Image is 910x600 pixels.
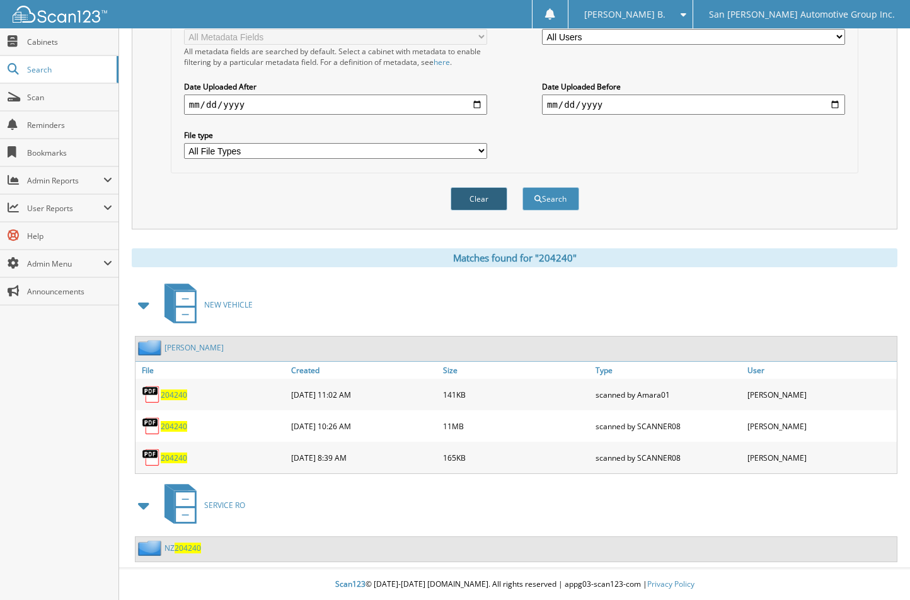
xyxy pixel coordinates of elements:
div: [DATE] 8:39 AM [288,445,441,470]
div: scanned by Amara01 [592,382,745,407]
span: 204240 [175,543,201,553]
div: [PERSON_NAME] [744,413,897,439]
a: NEW VEHICLE [157,280,253,330]
a: File [135,362,288,379]
img: folder2.png [138,340,164,355]
input: start [184,95,487,115]
label: Date Uploaded After [184,81,487,92]
span: Search [27,64,110,75]
div: 141KB [440,382,592,407]
div: Matches found for "204240" [132,248,897,267]
a: [PERSON_NAME] [164,342,224,353]
span: SERVICE RO [204,500,245,511]
span: [PERSON_NAME] B. [584,11,665,18]
a: 204240 [161,389,187,400]
div: © [DATE]-[DATE] [DOMAIN_NAME]. All rights reserved | appg03-scan123-com | [119,569,910,600]
span: Scan123 [335,579,366,589]
iframe: Chat Widget [847,539,910,600]
a: Privacy Policy [647,579,694,589]
div: [DATE] 11:02 AM [288,382,441,407]
button: Clear [451,187,507,211]
span: Admin Reports [27,175,103,186]
a: Size [440,362,592,379]
span: NEW VEHICLE [204,299,253,310]
span: San [PERSON_NAME] Automotive Group Inc. [709,11,895,18]
span: Admin Menu [27,258,103,269]
a: here [434,57,450,67]
a: NZ204240 [164,543,201,553]
div: scanned by SCANNER08 [592,445,745,470]
span: Cabinets [27,37,112,47]
span: Help [27,231,112,241]
label: File type [184,130,487,141]
div: [PERSON_NAME] [744,382,897,407]
div: scanned by SCANNER08 [592,413,745,439]
a: 204240 [161,453,187,463]
div: 11MB [440,413,592,439]
a: User [744,362,897,379]
span: User Reports [27,203,103,214]
div: [PERSON_NAME] [744,445,897,470]
img: PDF.png [142,417,161,436]
img: scan123-logo-white.svg [13,6,107,23]
span: Bookmarks [27,147,112,158]
div: 165KB [440,445,592,470]
img: PDF.png [142,385,161,404]
label: Date Uploaded Before [542,81,845,92]
span: Reminders [27,120,112,130]
span: Announcements [27,286,112,297]
a: Type [592,362,745,379]
img: folder2.png [138,540,164,556]
a: 204240 [161,421,187,432]
span: Scan [27,92,112,103]
a: Created [288,362,441,379]
input: end [542,95,845,115]
a: SERVICE RO [157,480,245,530]
div: All metadata fields are searched by default. Select a cabinet with metadata to enable filtering b... [184,46,487,67]
div: [DATE] 10:26 AM [288,413,441,439]
img: PDF.png [142,448,161,467]
button: Search [522,187,579,211]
